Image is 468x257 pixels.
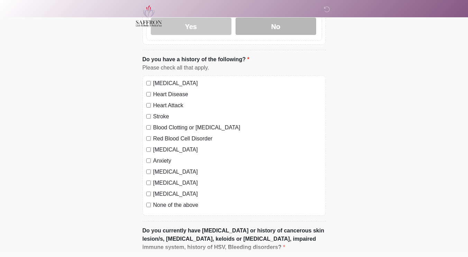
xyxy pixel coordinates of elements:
[146,81,151,85] input: [MEDICAL_DATA]
[153,190,322,198] label: [MEDICAL_DATA]
[153,123,322,132] label: Blood Clotting or [MEDICAL_DATA]
[146,203,151,207] input: None of the above
[153,168,322,176] label: [MEDICAL_DATA]
[146,125,151,130] input: Blood Clotting or [MEDICAL_DATA]
[153,157,322,165] label: Anxiety
[153,179,322,187] label: [MEDICAL_DATA]
[136,5,163,27] img: Saffron Laser Aesthetics and Medical Spa Logo
[146,158,151,163] input: Anxiety
[146,92,151,97] input: Heart Disease
[143,227,326,251] label: Do you currently have [MEDICAL_DATA] or history of cancerous skin lesion/s, [MEDICAL_DATA], keloi...
[153,101,322,110] label: Heart Attack
[146,136,151,141] input: Red Blood Cell Disorder
[143,55,249,64] label: Do you have a history of the following?
[146,147,151,152] input: [MEDICAL_DATA]
[146,181,151,185] input: [MEDICAL_DATA]
[153,79,322,88] label: [MEDICAL_DATA]
[146,103,151,108] input: Heart Attack
[146,169,151,174] input: [MEDICAL_DATA]
[153,112,322,121] label: Stroke
[153,90,322,99] label: Heart Disease
[153,146,322,154] label: [MEDICAL_DATA]
[143,64,326,72] div: Please check all that apply.
[153,135,322,143] label: Red Blood Cell Disorder
[146,192,151,196] input: [MEDICAL_DATA]
[146,114,151,119] input: Stroke
[153,201,322,209] label: None of the above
